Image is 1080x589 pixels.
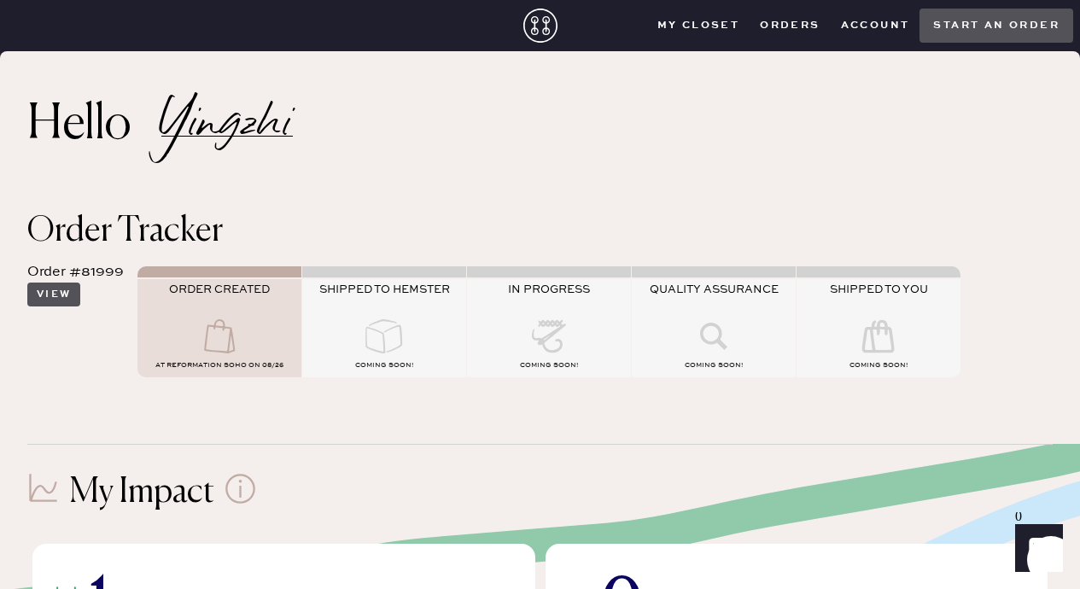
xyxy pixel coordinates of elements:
button: Orders [750,13,830,38]
span: SHIPPED TO HEMSTER [319,283,450,296]
button: Start an order [919,9,1073,43]
iframe: Front Chat [999,512,1072,586]
span: SHIPPED TO YOU [830,283,928,296]
h2: Hello [27,105,161,146]
span: COMING SOON! [849,361,908,370]
span: ORDER CREATED [169,283,270,296]
h1: My Impact [69,472,214,513]
button: View [27,283,80,306]
button: Account [831,13,920,38]
span: COMING SOON! [520,361,578,370]
span: IN PROGRESS [508,283,590,296]
button: My Closet [647,13,750,38]
span: COMING SOON! [355,361,413,370]
span: AT Reformation Soho on 08/26 [155,361,283,370]
span: QUALITY ASSURANCE [650,283,779,296]
span: COMING SOON! [685,361,743,370]
h2: Yingzhi [161,114,293,137]
span: Order Tracker [27,214,223,248]
div: Order #81999 [27,262,124,283]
